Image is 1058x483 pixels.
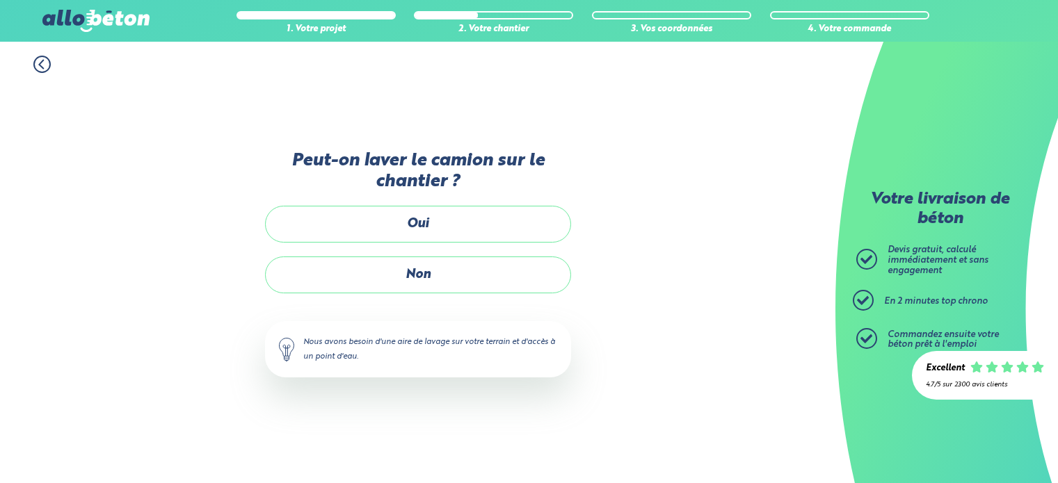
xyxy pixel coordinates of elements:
div: 3. Vos coordonnées [592,24,751,35]
span: Devis gratuit, calculé immédiatement et sans engagement [888,245,988,275]
div: 4. Votre commande [770,24,929,35]
div: 2. Votre chantier [414,24,573,35]
span: Commandez ensuite votre béton prêt à l'emploi [888,330,999,350]
iframe: Help widget launcher [934,429,1043,468]
div: Excellent [926,363,965,374]
div: 4.7/5 sur 2300 avis clients [926,381,1044,388]
span: En 2 minutes top chrono [884,297,988,306]
div: Nous avons besoin d'une aire de lavage sur votre terrain et d'accès à un point d'eau. [265,321,571,377]
img: allobéton [42,10,150,32]
p: Votre livraison de béton [860,190,1020,229]
label: Oui [265,206,571,243]
label: Non [265,256,571,293]
label: Peut-on laver le camion sur le chantier ? [265,151,571,192]
div: 1. Votre projet [237,24,396,35]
